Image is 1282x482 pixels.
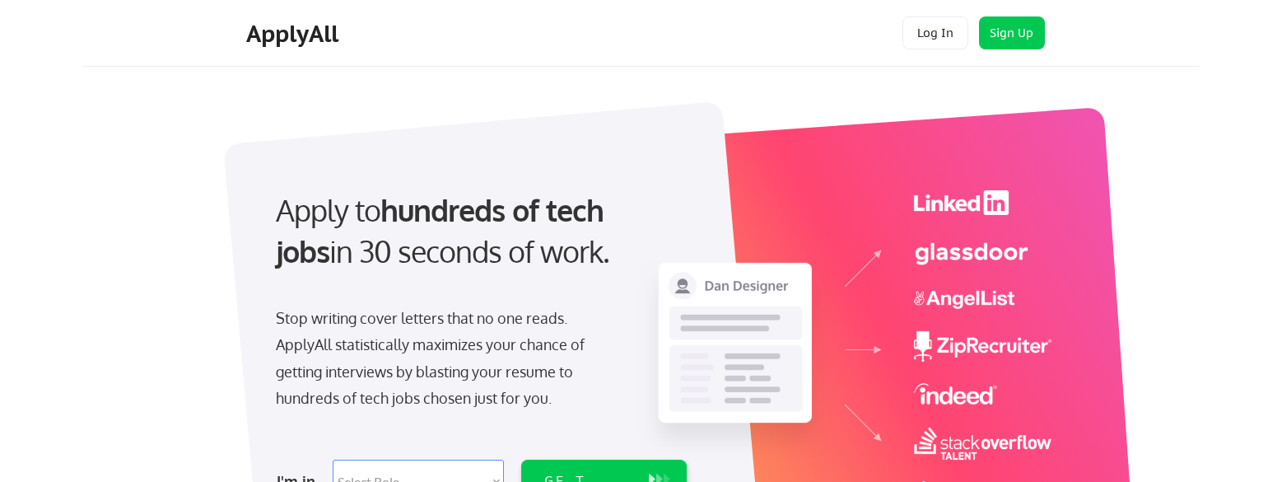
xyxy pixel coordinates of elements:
button: Sign Up [979,16,1045,49]
div: Apply to in 30 seconds of work. [276,190,680,273]
div: Stop writing cover letters that no one reads. ApplyAll statistically maximizes your chance of get... [276,305,614,412]
button: Log In [902,16,968,49]
div: ApplyAll [246,20,343,48]
strong: hundreds of tech jobs [276,191,611,269]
